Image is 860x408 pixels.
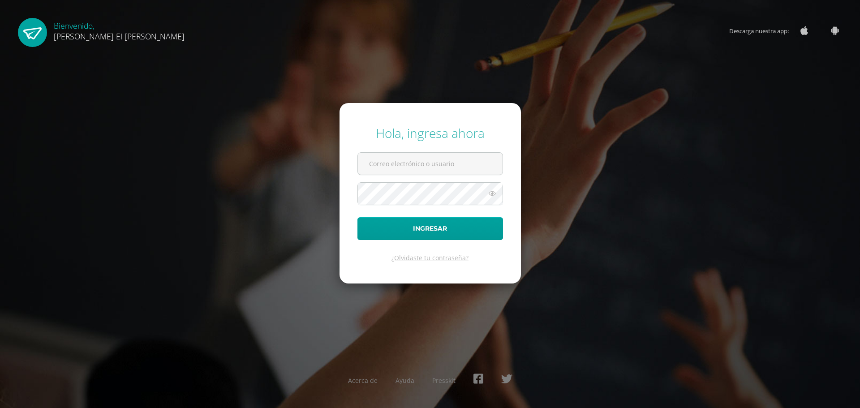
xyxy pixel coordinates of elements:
span: [PERSON_NAME] El [PERSON_NAME] [54,31,185,42]
a: Presskit [432,376,456,385]
a: Acerca de [348,376,378,385]
input: Correo electrónico o usuario [358,153,503,175]
button: Ingresar [357,217,503,240]
div: Hola, ingresa ahora [357,125,503,142]
span: Descarga nuestra app: [729,22,798,39]
a: ¿Olvidaste tu contraseña? [391,253,469,262]
a: Ayuda [396,376,414,385]
div: Bienvenido, [54,18,185,42]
